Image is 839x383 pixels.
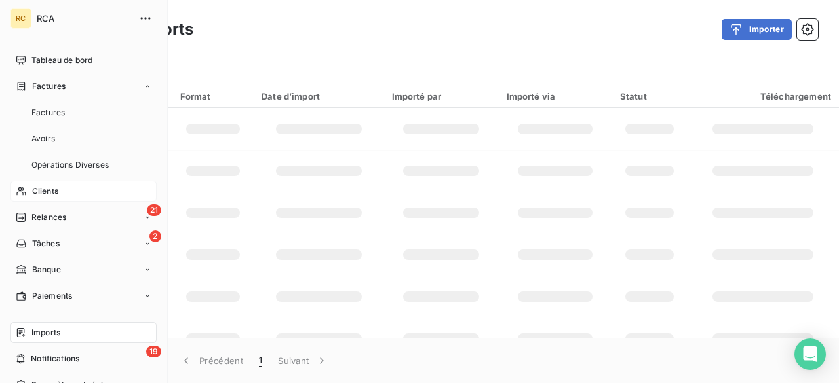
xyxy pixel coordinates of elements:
span: Clients [32,185,58,197]
div: Importé via [507,91,604,101]
span: Imports [31,327,60,338]
span: Relances [31,211,66,223]
button: 1 [251,347,270,374]
div: Open Intercom Messenger [794,338,826,370]
span: Factures [31,107,65,119]
span: Notifications [31,353,79,365]
span: RCA [37,13,131,24]
span: Tableau de bord [31,54,92,66]
span: Factures [32,81,66,92]
span: Banque [32,264,61,276]
button: Suivant [270,347,336,374]
span: Paiements [32,290,72,302]
div: Téléchargement [695,91,831,101]
span: 2 [149,230,161,242]
div: Date d’import [262,91,376,101]
div: Statut [620,91,679,101]
div: Importé par [392,91,491,101]
span: Opérations Diverses [31,159,109,171]
div: RC [10,8,31,29]
span: 21 [147,204,161,216]
button: Importer [722,19,792,40]
button: Précédent [172,347,251,374]
span: 1 [259,354,262,367]
div: Format [180,91,246,101]
span: Tâches [32,238,60,249]
span: 19 [146,346,161,357]
span: Avoirs [31,133,55,145]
